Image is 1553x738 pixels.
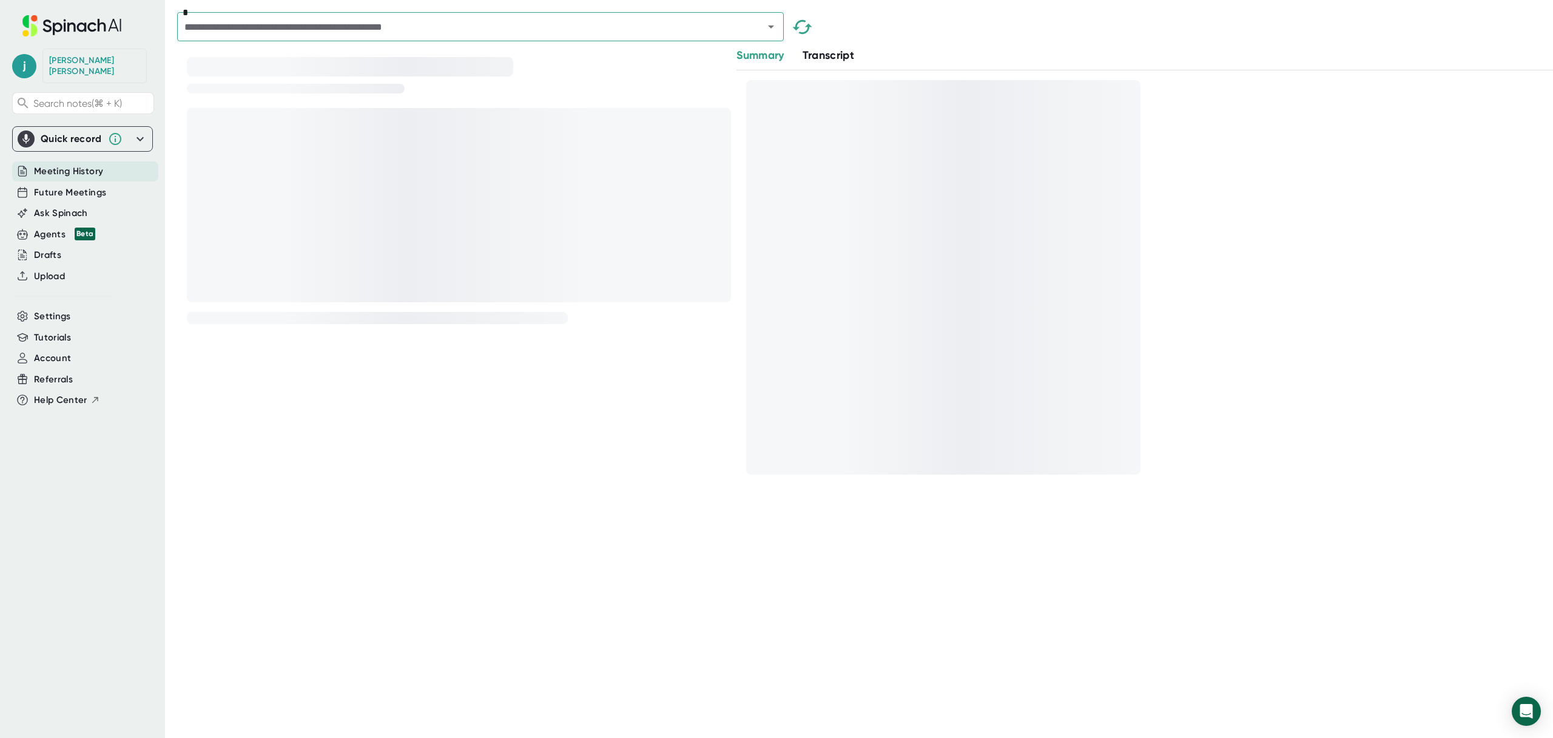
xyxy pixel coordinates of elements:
[34,351,71,365] button: Account
[75,228,95,240] div: Beta
[1512,697,1541,726] div: Open Intercom Messenger
[803,49,855,62] span: Transcript
[18,127,147,151] div: Quick record
[34,186,106,200] button: Future Meetings
[12,54,36,78] span: j
[763,18,780,35] button: Open
[33,98,122,109] span: Search notes (⌘ + K)
[736,47,784,64] button: Summary
[34,269,65,283] button: Upload
[34,206,88,220] button: Ask Spinach
[34,393,87,407] span: Help Center
[34,310,71,323] button: Settings
[803,47,855,64] button: Transcript
[34,164,103,178] button: Meeting History
[34,228,95,242] div: Agents
[34,373,73,387] button: Referrals
[736,49,784,62] span: Summary
[34,228,95,242] button: Agents Beta
[49,55,140,76] div: Jospeh Klimczak
[34,393,100,407] button: Help Center
[34,331,71,345] button: Tutorials
[34,248,61,262] button: Drafts
[41,133,102,145] div: Quick record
